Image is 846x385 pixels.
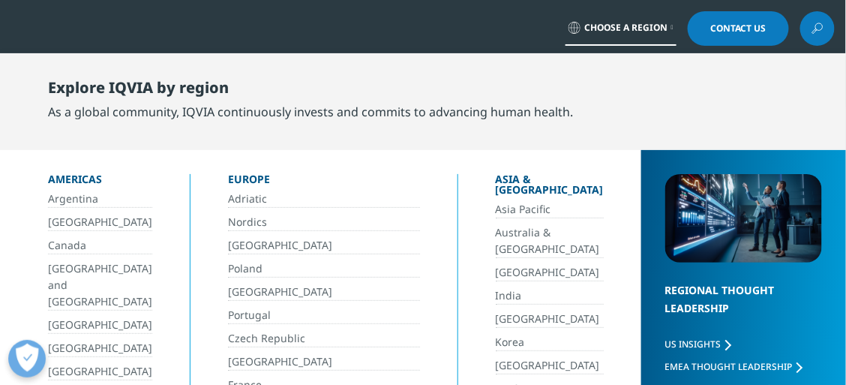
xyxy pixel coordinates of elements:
[496,311,604,328] a: [GEOGRAPHIC_DATA]
[665,281,822,336] div: Regional Thought Leadership
[8,340,46,377] button: Open Preferences
[228,191,420,208] a: Adriatic
[688,11,789,46] a: Contact Us
[48,79,573,103] div: Explore IQVIA by region
[48,214,152,231] a: [GEOGRAPHIC_DATA]
[496,357,604,374] a: [GEOGRAPHIC_DATA]
[228,330,420,347] a: Czech Republic
[228,284,420,301] a: [GEOGRAPHIC_DATA]
[496,264,604,281] a: [GEOGRAPHIC_DATA]
[228,353,420,371] a: [GEOGRAPHIC_DATA]
[48,363,152,380] a: [GEOGRAPHIC_DATA]
[665,174,822,263] img: 2093_analyzing-data-using-big-screen-display-and-laptop.png
[48,237,152,254] a: Canada
[48,174,152,191] div: Americas
[48,317,152,334] a: [GEOGRAPHIC_DATA]
[228,237,420,254] a: [GEOGRAPHIC_DATA]
[228,307,420,324] a: Portugal
[228,174,420,191] div: Europe
[48,340,152,357] a: [GEOGRAPHIC_DATA]
[496,224,604,258] a: Australia & [GEOGRAPHIC_DATA]
[48,103,573,121] div: As a global community, IQVIA continuously invests and commits to advancing human health.
[710,24,766,33] span: Contact Us
[496,174,604,201] div: Asia & [GEOGRAPHIC_DATA]
[48,191,152,208] a: Argentina
[228,260,420,278] a: Poland
[48,260,152,311] a: [GEOGRAPHIC_DATA] and [GEOGRAPHIC_DATA]
[665,360,802,373] a: EMEA Thought Leadership
[665,338,731,350] a: US Insights
[665,338,721,350] span: US Insights
[584,22,667,34] span: Choose a Region
[496,287,604,305] a: India
[228,214,420,231] a: Nordics
[665,360,793,373] span: EMEA Thought Leadership
[496,334,604,351] a: Korea
[496,201,604,218] a: Asia Pacific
